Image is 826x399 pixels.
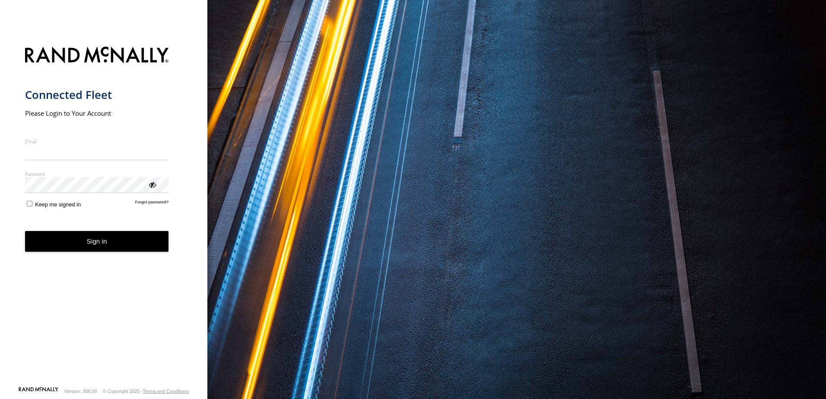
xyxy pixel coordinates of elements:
[27,201,32,206] input: Keep me signed in
[25,45,169,67] img: Rand McNally
[25,138,169,145] label: Email
[25,231,169,252] button: Sign in
[103,389,189,394] div: © Copyright 2025 -
[25,41,183,386] form: main
[25,88,169,102] h1: Connected Fleet
[143,389,189,394] a: Terms and Conditions
[64,389,97,394] div: Version: 306.00
[25,109,169,117] h2: Please Login to Your Account
[148,180,156,189] div: ViewPassword
[19,387,58,396] a: Visit our Website
[35,201,81,208] span: Keep me signed in
[25,171,169,177] label: Password
[135,199,169,208] a: Forgot password?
